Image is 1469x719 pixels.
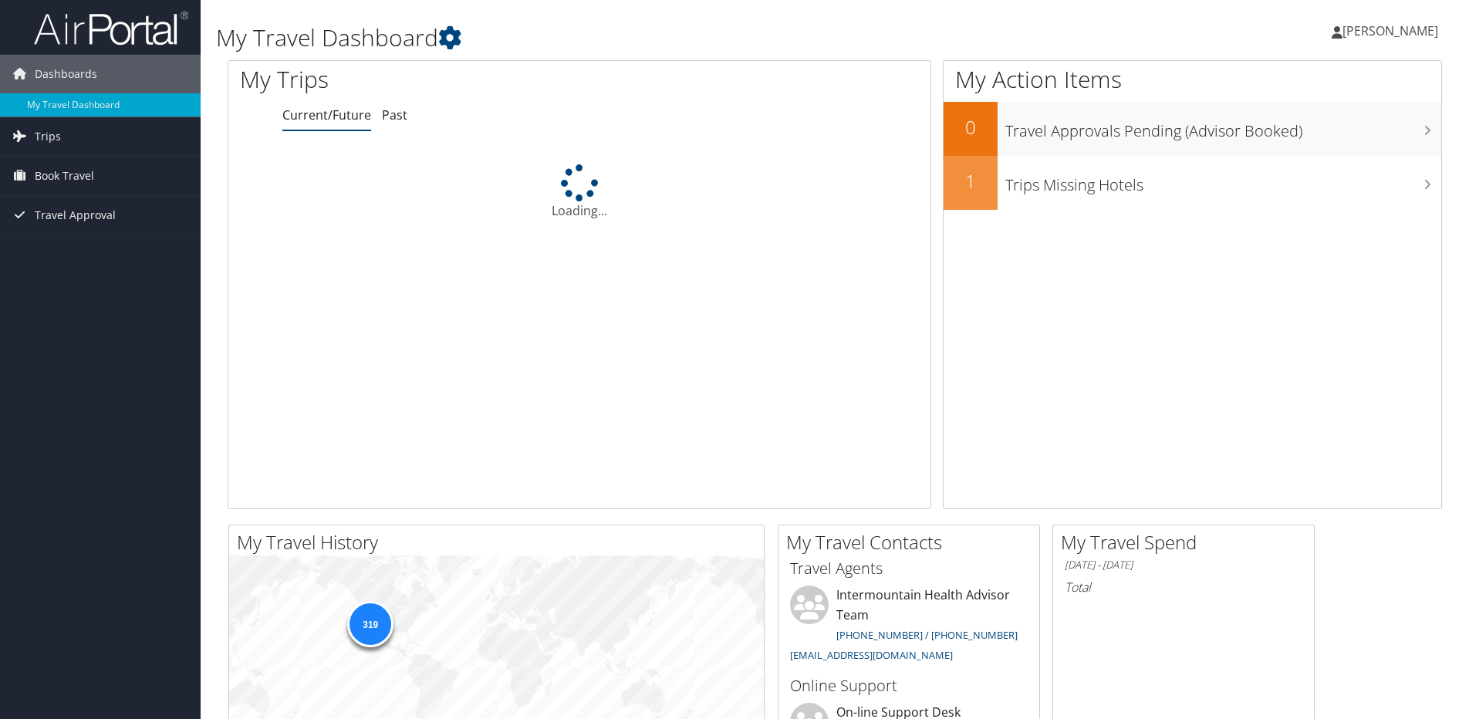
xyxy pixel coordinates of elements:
span: Travel Approval [35,196,116,235]
h2: 1 [944,168,998,194]
span: Trips [35,117,61,156]
h2: My Travel Spend [1061,529,1314,555]
h6: Total [1065,579,1302,596]
a: [PERSON_NAME] [1332,8,1454,54]
h3: Travel Approvals Pending (Advisor Booked) [1005,113,1441,142]
img: airportal-logo.png [34,10,188,46]
div: Loading... [228,164,930,220]
h1: My Trips [240,63,626,96]
a: 1Trips Missing Hotels [944,156,1441,210]
h1: My Travel Dashboard [216,22,1041,54]
h2: My Travel Contacts [786,529,1039,555]
span: [PERSON_NAME] [1342,22,1438,39]
a: Current/Future [282,106,371,123]
h3: Online Support [790,675,1028,697]
h6: [DATE] - [DATE] [1065,558,1302,572]
h2: My Travel History [237,529,764,555]
h3: Travel Agents [790,558,1028,579]
h3: Trips Missing Hotels [1005,167,1441,196]
h1: My Action Items [944,63,1441,96]
a: Past [382,106,407,123]
li: Intermountain Health Advisor Team [782,586,1035,668]
a: [EMAIL_ADDRESS][DOMAIN_NAME] [790,648,953,662]
a: 0Travel Approvals Pending (Advisor Booked) [944,102,1441,156]
span: Book Travel [35,157,94,195]
h2: 0 [944,114,998,140]
a: [PHONE_NUMBER] / [PHONE_NUMBER] [836,628,1018,642]
span: Dashboards [35,55,97,93]
div: 319 [347,601,393,647]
